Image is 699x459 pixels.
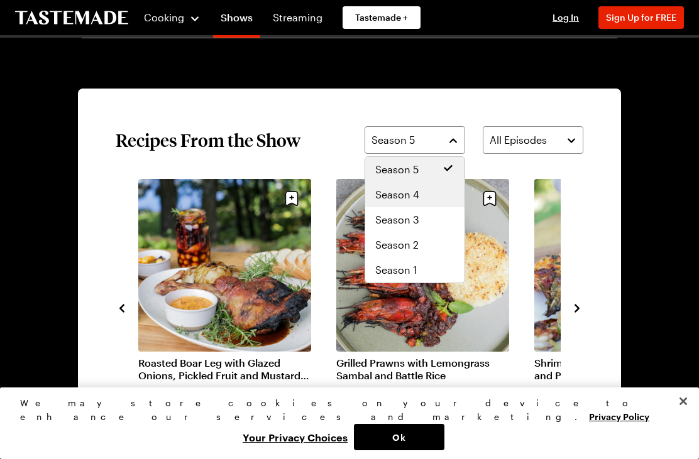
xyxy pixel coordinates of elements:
[375,262,417,278] span: Season 1
[375,237,419,252] span: Season 2
[372,132,415,148] span: Season 5
[236,424,354,450] button: Your Privacy Choices
[354,424,444,450] button: Ok
[589,410,649,422] a: More information about your privacy, opens in a new tab
[375,162,419,177] span: Season 5
[20,396,668,424] div: We may store cookies on your device to enhance our services and marketing.
[365,156,465,283] div: Season 5
[669,387,697,415] button: Close
[365,126,465,154] button: Season 5
[375,187,419,202] span: Season 4
[20,396,668,450] div: Privacy
[375,212,419,227] span: Season 3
